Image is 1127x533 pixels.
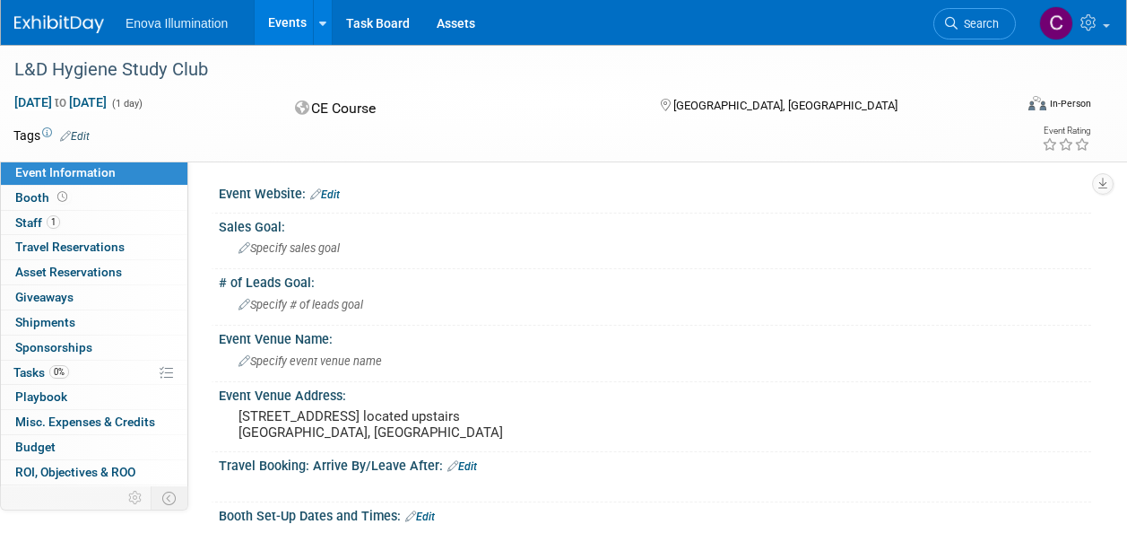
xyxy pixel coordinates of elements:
span: Shipments [15,315,75,329]
a: Booth [1,186,187,210]
div: # of Leads Goal: [219,269,1091,292]
a: Staff1 [1,211,187,235]
div: Event Format [934,93,1091,120]
td: Tags [13,127,90,144]
a: Misc. Expenses & Credits [1,410,187,434]
div: Booth Set-Up Dates and Times: [219,502,1091,526]
span: Event Information [15,165,116,179]
td: Toggle Event Tabs [152,486,188,510]
div: In-Person [1049,97,1091,110]
a: Playbook [1,385,187,409]
span: Asset Reservations [15,265,122,279]
a: Budget [1,435,187,459]
a: Search [933,8,1016,39]
a: Asset Reservations [1,260,187,284]
div: Event Venue Name: [219,326,1091,348]
span: Travel Reservations [15,240,125,254]
a: Edit [447,460,477,473]
a: Edit [310,188,340,201]
span: Specify sales goal [238,241,340,255]
span: Giveaways [15,290,74,304]
span: ROI, Objectives & ROO [15,465,135,479]
a: Event Information [1,161,187,185]
span: Sponsorships [15,340,92,354]
pre: [STREET_ADDRESS] located upstairs [GEOGRAPHIC_DATA], [GEOGRAPHIC_DATA] [238,408,562,441]
div: Event Venue Address: [219,382,1091,405]
div: L&D Hygiene Study Club [8,54,999,86]
div: CE Course [290,93,631,125]
img: Colin Bushell [1039,6,1073,40]
a: Tasks0% [1,361,187,385]
span: Misc. Expenses & Credits [15,415,155,429]
span: [DATE] [DATE] [13,94,108,110]
a: Travel Reservations [1,235,187,259]
td: Personalize Event Tab Strip [120,486,152,510]
span: Specify # of leads goal [238,298,363,311]
span: 0% [49,365,69,379]
a: Edit [60,130,90,143]
span: Enova Illumination [126,16,228,31]
div: Event Rating [1042,127,1090,135]
span: Playbook [15,389,67,404]
span: Staff [15,215,60,230]
a: Sponsorships [1,336,187,360]
span: 1 [47,215,60,229]
div: Event Website: [219,180,1091,204]
span: (1 day) [110,98,143,109]
a: ROI, Objectives & ROO [1,460,187,485]
span: Specify event venue name [238,354,382,368]
span: Booth [15,190,71,205]
img: Format-Inperson.png [1028,96,1046,110]
a: Edit [405,511,435,523]
span: Tasks [13,365,69,380]
span: Booth not reserved yet [54,190,71,204]
div: Sales Goal: [219,214,1091,236]
a: Giveaways [1,285,187,310]
span: [GEOGRAPHIC_DATA], [GEOGRAPHIC_DATA] [673,99,897,112]
span: Search [958,17,999,31]
span: to [52,95,69,109]
a: Shipments [1,310,187,335]
img: ExhibitDay [14,15,104,33]
span: Budget [15,440,56,454]
div: Travel Booking: Arrive By/Leave After: [219,452,1091,476]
